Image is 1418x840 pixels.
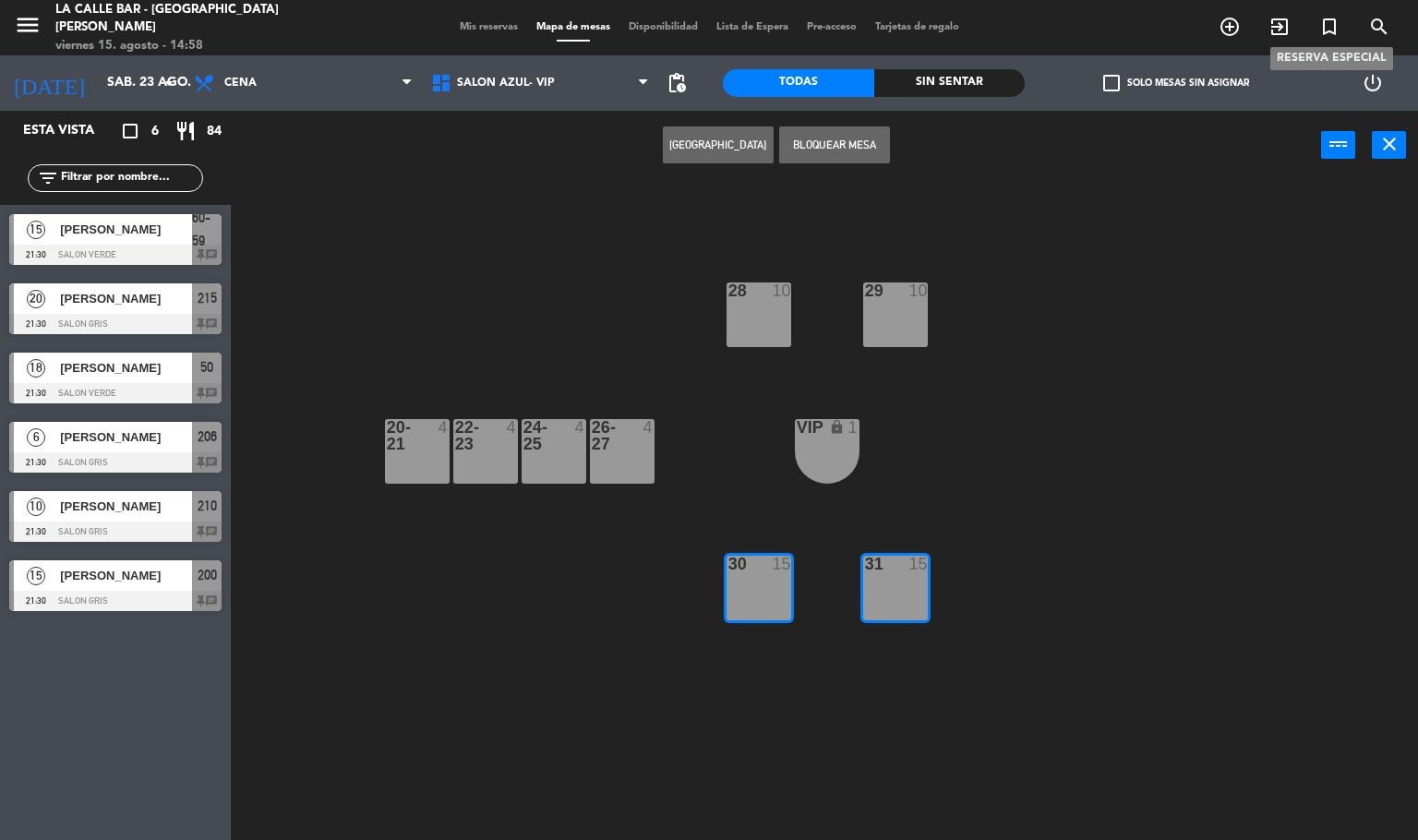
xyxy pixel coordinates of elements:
[575,419,586,436] div: 4
[773,556,791,572] div: 15
[874,69,1026,97] div: Sin sentar
[1103,75,1120,91] span: check_box_outline_blank
[158,72,180,94] i: arrow_drop_down
[200,356,213,378] span: 50
[37,167,59,189] i: filter_list
[797,419,798,436] div: VIP
[592,419,593,452] div: 26-27
[1328,133,1350,155] i: power_input
[1372,131,1406,159] button: close
[198,426,217,448] span: 206
[151,121,159,142] span: 6
[798,22,866,32] span: Pre-acceso
[829,419,845,435] i: lock
[1268,16,1291,38] i: exit_to_app
[865,282,866,299] div: 29
[198,495,217,517] span: 210
[909,556,928,572] div: 15
[728,556,729,572] div: 30
[527,22,619,32] span: Mapa de mesas
[174,120,197,142] i: restaurant
[60,358,192,378] span: [PERSON_NAME]
[1368,16,1390,38] i: search
[663,126,774,163] button: [GEOGRAPHIC_DATA]
[224,77,257,90] span: Cena
[119,120,141,142] i: crop_square
[507,419,518,436] div: 4
[198,287,217,309] span: 215
[723,69,874,97] div: Todas
[207,121,222,142] span: 84
[60,289,192,308] span: [PERSON_NAME]
[848,419,859,436] div: 1
[1378,133,1400,155] i: close
[707,22,798,32] span: Lista de Espera
[192,207,222,252] span: 60-59
[1219,16,1241,38] i: add_circle_outline
[773,282,791,299] div: 10
[14,11,42,39] i: menu
[27,567,45,585] span: 15
[866,22,968,32] span: Tarjetas de regalo
[439,419,450,436] div: 4
[1270,47,1393,70] div: Reserva especial
[1362,72,1384,94] i: power_settings_new
[9,120,133,142] div: Esta vista
[27,221,45,239] span: 15
[60,427,192,447] span: [PERSON_NAME]
[27,498,45,516] span: 10
[666,72,688,94] span: pending_actions
[27,428,45,447] span: 6
[1321,131,1355,159] button: power_input
[451,22,527,32] span: Mis reservas
[909,282,928,299] div: 10
[455,419,456,452] div: 22-23
[387,419,388,452] div: 20-21
[14,11,42,45] button: menu
[643,419,655,436] div: 4
[27,290,45,308] span: 20
[865,556,866,572] div: 31
[60,497,192,516] span: [PERSON_NAME]
[27,359,45,378] span: 18
[60,566,192,585] span: [PERSON_NAME]
[779,126,890,163] button: Bloquear Mesa
[457,77,555,90] span: SALON AZUL- VIP
[198,564,217,586] span: 200
[55,1,341,37] div: La Calle Bar - [GEOGRAPHIC_DATA][PERSON_NAME]
[60,220,192,239] span: [PERSON_NAME]
[55,37,341,55] div: viernes 15. agosto - 14:58
[1103,75,1249,91] label: Solo mesas sin asignar
[1318,16,1340,38] i: turned_in_not
[523,419,524,452] div: 24-25
[59,168,202,188] input: Filtrar por nombre...
[728,282,729,299] div: 28
[619,22,707,32] span: Disponibilidad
